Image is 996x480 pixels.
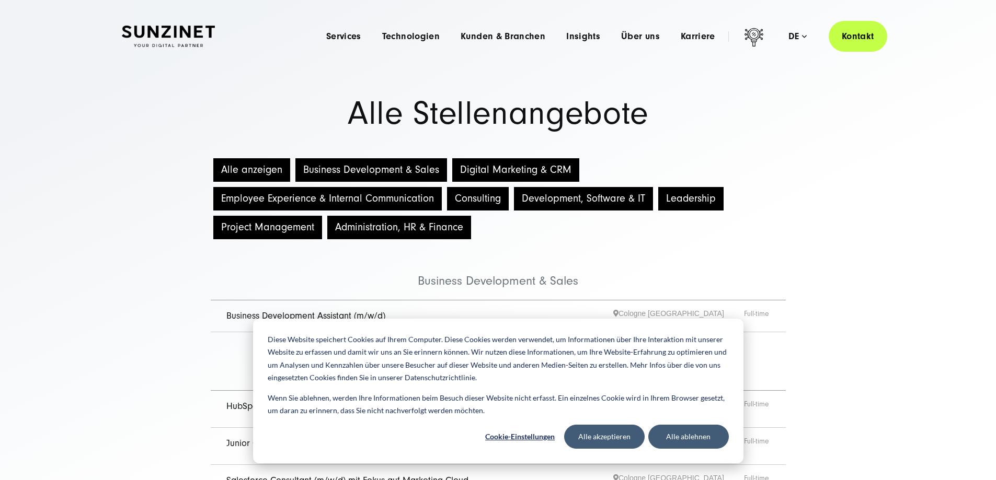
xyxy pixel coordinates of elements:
[211,242,786,300] li: Business Development & Sales
[566,31,600,42] a: Insights
[447,187,509,210] button: Consulting
[326,31,361,42] a: Services
[829,21,887,52] a: Kontakt
[213,216,322,239] button: Project Management
[268,392,729,417] p: Wenn Sie ablehnen, werden Ihre Informationen beim Besuch dieser Website nicht erfasst. Ein einzel...
[621,31,660,42] a: Über uns
[681,31,715,42] a: Karriere
[226,401,338,412] a: HubSpot Consultant (m/w/d)
[213,187,442,210] button: Employee Experience & Internal Communication
[122,26,215,48] img: SUNZINET Full Service Digital Agentur
[648,425,729,449] button: Alle ablehnen
[295,158,447,182] button: Business Development & Sales
[327,216,471,239] button: Administration, HR & Finance
[744,399,770,419] span: Full-time
[514,187,653,210] button: Development, Software & IT
[658,187,724,210] button: Leadership
[452,158,579,182] button: Digital Marketing & CRM
[461,31,545,42] a: Kunden & Branchen
[226,438,329,449] a: Junior Copywriter (m/w/d)
[122,98,875,130] h1: Alle Stellenangebote
[788,31,807,42] div: de
[480,425,560,449] button: Cookie-Einstellungen
[226,310,385,321] a: Business Development Assistant (m/w/d)
[744,308,770,324] span: Full-time
[211,332,786,391] li: Digital Marketing & CRM
[268,333,729,384] p: Diese Website speichert Cookies auf Ihrem Computer. Diese Cookies werden verwendet, um Informatio...
[744,436,770,456] span: Full-time
[613,308,744,324] span: Cologne [GEOGRAPHIC_DATA]
[253,319,743,463] div: Cookie banner
[564,425,645,449] button: Alle akzeptieren
[382,31,440,42] a: Technologien
[213,158,290,182] button: Alle anzeigen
